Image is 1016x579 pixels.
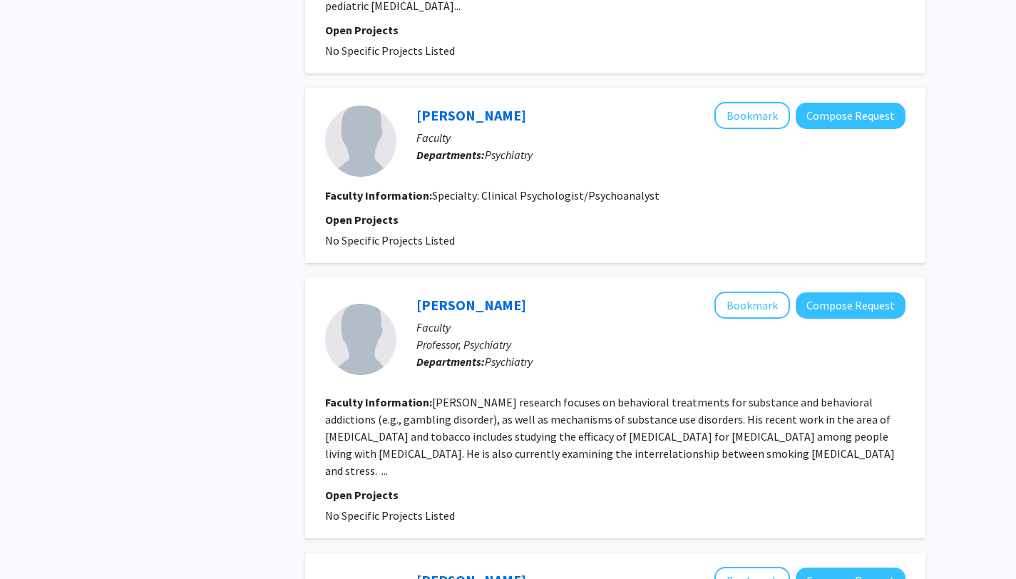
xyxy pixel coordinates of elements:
[325,486,905,503] p: Open Projects
[416,148,485,162] b: Departments:
[485,148,533,162] span: Psychiatry
[416,336,905,353] p: Professor, Psychiatry
[432,188,660,203] fg-read-more: Specialty: Clinical Psychologist/Psychoanalyst
[714,102,790,129] button: Add Kathleen Moore to Bookmarks
[325,43,455,58] span: No Specific Projects Listed
[325,21,905,39] p: Open Projects
[796,103,905,129] button: Compose Request to Kathleen Moore
[416,296,526,314] a: [PERSON_NAME]
[416,354,485,369] b: Departments:
[325,211,905,228] p: Open Projects
[325,508,455,523] span: No Specific Projects Listed
[796,292,905,319] button: Compose Request to David Ledgerwood
[485,354,533,369] span: Psychiatry
[325,395,895,478] fg-read-more: [PERSON_NAME] research focuses on behavioral treatments for substance and behavioral addictions (...
[416,319,905,336] p: Faculty
[325,233,455,247] span: No Specific Projects Listed
[416,129,905,146] p: Faculty
[714,292,790,319] button: Add David Ledgerwood to Bookmarks
[325,395,432,409] b: Faculty Information:
[325,188,432,203] b: Faculty Information:
[416,106,526,124] a: [PERSON_NAME]
[11,515,61,568] iframe: Chat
